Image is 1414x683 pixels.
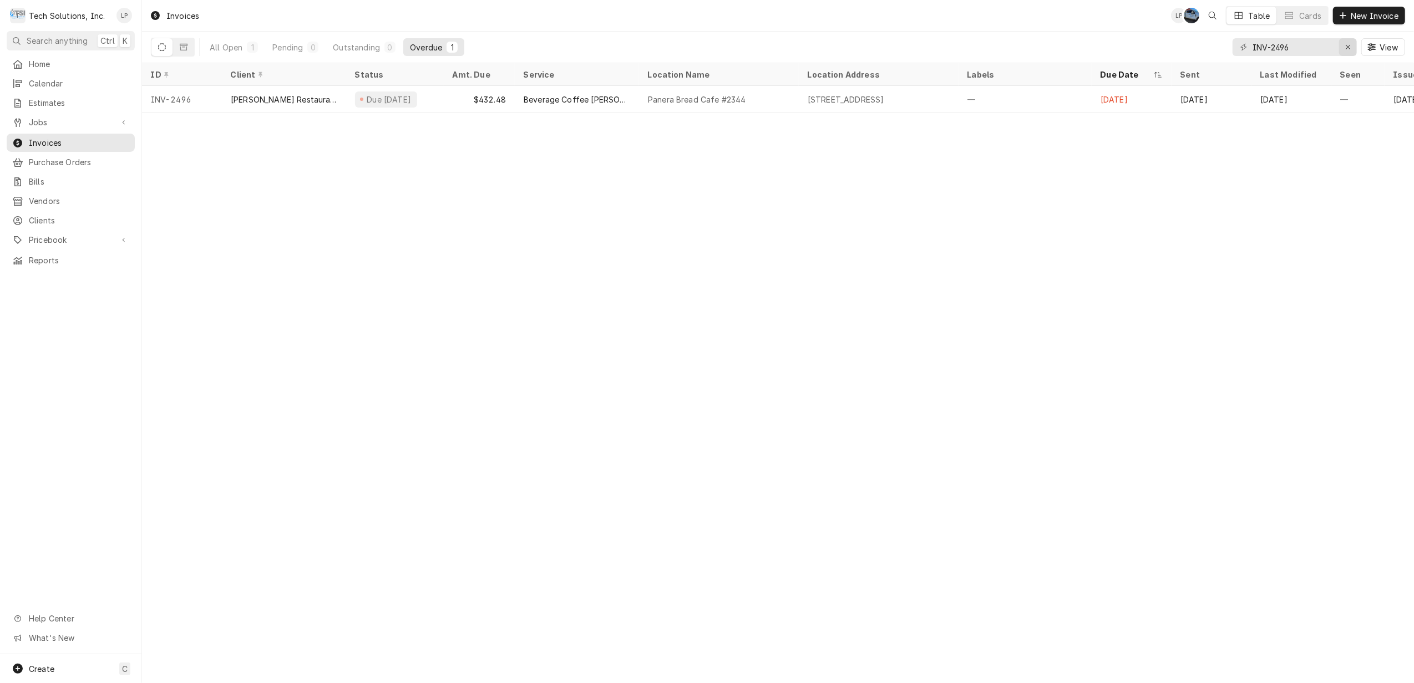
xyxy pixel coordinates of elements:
div: Status [355,69,433,80]
span: Calendar [29,78,129,89]
div: Cards [1299,10,1321,22]
div: Due [DATE] [366,94,413,105]
a: Vendors [7,192,135,210]
span: Invoices [29,137,129,149]
span: Reports [29,254,129,266]
div: 1 [249,42,256,53]
a: Go to Pricebook [7,231,135,249]
div: T [10,8,26,23]
div: Panera Bread Cafe #2344 [648,94,746,105]
div: Table [1249,10,1270,22]
button: View [1361,38,1405,56]
span: View [1377,42,1400,53]
div: Labels [967,69,1083,80]
div: LP [116,8,132,23]
span: Pricebook [29,234,113,246]
div: Joe Paschal's Avatar [1184,8,1199,23]
a: Go to What's New [7,629,135,647]
div: Seen [1340,69,1374,80]
div: [STREET_ADDRESS] [808,94,884,105]
span: K [123,35,128,47]
div: [DATE] [1172,86,1251,113]
button: Erase input [1339,38,1357,56]
div: All Open [210,42,242,53]
span: Search anything [27,35,88,47]
div: Last Modified [1260,69,1320,80]
a: Invoices [7,134,135,152]
div: INV-2496 [142,86,222,113]
div: 1 [449,42,455,53]
span: Purchase Orders [29,156,129,168]
div: Tech Solutions, Inc.'s Avatar [10,8,26,23]
div: 0 [387,42,393,53]
div: Tech Solutions, Inc. [29,10,105,22]
span: C [122,663,128,675]
div: Outstanding [333,42,380,53]
span: Create [29,664,54,674]
span: New Invoice [1349,10,1401,22]
div: [DATE] [1251,86,1331,113]
a: Purchase Orders [7,153,135,171]
div: — [1331,86,1385,113]
input: Keyword search [1253,38,1336,56]
span: Home [29,58,129,70]
div: Service [524,69,628,80]
span: Ctrl [100,35,115,47]
span: Jobs [29,116,113,128]
div: [DATE] [1092,86,1172,113]
div: $432.48 [444,86,515,113]
div: Lisa Paschal's Avatar [1171,8,1187,23]
div: [PERSON_NAME] Restaurant Group [231,94,337,105]
div: ID [151,69,211,80]
div: Lisa Paschal's Avatar [116,8,132,23]
div: JP [1184,8,1199,23]
div: Location Name [648,69,788,80]
div: LP [1171,8,1187,23]
div: Location Address [808,69,947,80]
div: Overdue [410,42,442,53]
span: Vendors [29,195,129,207]
a: Bills [7,172,135,191]
div: Amt. Due [453,69,504,80]
a: Go to Help Center [7,609,135,628]
a: Reports [7,251,135,269]
div: Client [231,69,335,80]
span: What's New [29,632,128,644]
a: Calendar [7,74,135,93]
a: Clients [7,211,135,230]
span: Clients [29,215,129,226]
a: Home [7,55,135,73]
span: Bills [29,176,129,187]
span: Help Center [29,613,128,624]
a: Estimates [7,94,135,112]
div: Pending [272,42,303,53]
button: Search anythingCtrlK [7,31,135,50]
div: Beverage Coffee [PERSON_NAME] [524,94,630,105]
button: Open search [1204,7,1222,24]
div: Due Date [1101,69,1152,80]
span: Estimates [29,97,129,109]
div: — [959,86,1092,113]
div: 0 [310,42,316,53]
div: Sent [1180,69,1240,80]
a: Go to Jobs [7,113,135,131]
button: New Invoice [1333,7,1405,24]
